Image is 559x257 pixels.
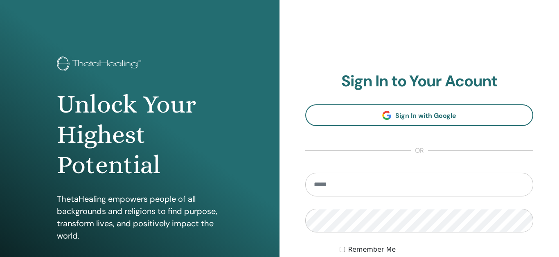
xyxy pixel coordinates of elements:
[57,193,223,242] p: ThetaHealing empowers people of all backgrounds and religions to find purpose, transform lives, a...
[395,111,456,120] span: Sign In with Google
[305,104,533,126] a: Sign In with Google
[305,72,533,91] h2: Sign In to Your Acount
[411,146,428,156] span: or
[348,245,396,255] label: Remember Me
[340,245,533,255] div: Keep me authenticated indefinitely or until I manually logout
[57,89,223,180] h1: Unlock Your Highest Potential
